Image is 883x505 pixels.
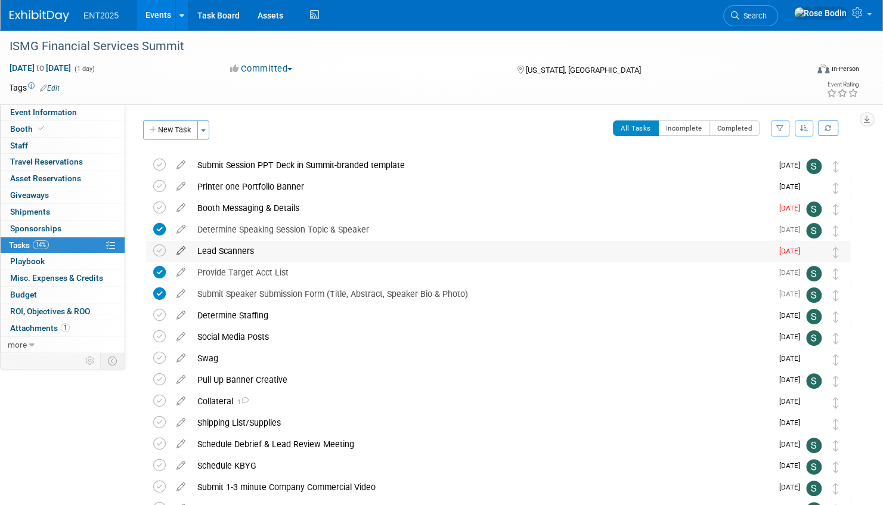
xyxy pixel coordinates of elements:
[732,62,859,80] div: Event Format
[833,161,839,172] i: Move task
[10,124,47,134] span: Booth
[779,311,806,320] span: [DATE]
[171,181,191,192] a: edit
[1,187,125,203] a: Giveaways
[9,63,72,73] span: [DATE] [DATE]
[191,284,772,304] div: Submit Speaker Submission Form (Title, Abstract, Speaker Bio & Photo)
[171,482,191,492] a: edit
[10,10,69,22] img: ExhibitDay
[10,273,103,283] span: Misc. Expenses & Credits
[101,353,125,368] td: Toggle Event Tabs
[723,5,778,26] a: Search
[833,483,839,494] i: Move task
[806,459,822,475] img: Stephanie Silva
[171,267,191,278] a: edit
[779,204,806,212] span: [DATE]
[806,352,824,394] img: Rose Bodin
[1,320,125,336] a: Attachments1
[171,331,191,342] a: edit
[191,391,772,411] div: Collateral
[1,237,125,253] a: Tasks14%
[613,120,659,136] button: All Tasks
[1,171,125,187] a: Asset Reservations
[833,376,839,387] i: Move task
[806,481,822,496] img: Stephanie Silva
[10,306,90,316] span: ROI, Objectives & ROO
[779,268,806,277] span: [DATE]
[191,305,772,326] div: Determine Staffing
[191,262,772,283] div: Provide Target Acct List
[1,204,125,220] a: Shipments
[658,120,710,136] button: Incomplete
[191,155,772,175] div: Submit Session PPT Deck in Summit-branded template
[80,353,101,368] td: Personalize Event Tab Strip
[806,395,824,437] img: Rose Bodin
[191,477,772,497] div: Submit 1-3 minute Company Commercial Video
[806,416,824,458] img: Rose Bodin
[171,224,191,235] a: edit
[710,120,760,136] button: Completed
[8,340,27,349] span: more
[779,461,806,470] span: [DATE]
[833,204,839,215] i: Move task
[191,176,772,197] div: Printer one Portfolio Banner
[233,398,249,406] span: 1
[40,84,60,92] a: Edit
[10,157,83,166] span: Travel Reservations
[171,417,191,428] a: edit
[10,141,28,150] span: Staff
[5,36,787,57] div: ISMG Financial Services Summit
[171,203,191,213] a: edit
[1,104,125,120] a: Event Information
[833,268,839,280] i: Move task
[1,287,125,303] a: Budget
[779,247,806,255] span: [DATE]
[171,374,191,385] a: edit
[833,290,839,301] i: Move task
[806,309,822,324] img: Stephanie Silva
[779,376,806,384] span: [DATE]
[833,311,839,323] i: Move task
[191,241,772,261] div: Lead Scanners
[171,460,191,471] a: edit
[73,65,95,73] span: (1 day)
[191,327,772,347] div: Social Media Posts
[61,323,70,332] span: 1
[1,154,125,170] a: Travel Reservations
[806,373,822,389] img: Stephanie Silva
[191,456,772,476] div: Schedule KBYG
[779,483,806,491] span: [DATE]
[806,244,824,287] img: Rose Bodin
[806,180,824,222] img: Rose Bodin
[171,439,191,450] a: edit
[833,397,839,408] i: Move task
[226,63,297,75] button: Committed
[171,289,191,299] a: edit
[833,333,839,344] i: Move task
[191,413,772,433] div: Shipping List/Supplies
[1,270,125,286] a: Misc. Expenses & Credits
[826,82,859,88] div: Event Rating
[35,63,46,73] span: to
[833,354,839,365] i: Move task
[9,240,49,250] span: Tasks
[806,159,822,174] img: Stephanie Silva
[779,225,806,234] span: [DATE]
[1,303,125,320] a: ROI, Objectives & ROO
[806,330,822,346] img: Stephanie Silva
[779,161,806,169] span: [DATE]
[1,138,125,154] a: Staff
[806,223,822,238] img: Stephanie Silva
[191,370,772,390] div: Pull Up Banner Creative
[10,107,77,117] span: Event Information
[1,121,125,137] a: Booth
[833,182,839,194] i: Move task
[83,11,119,20] span: ENT2025
[9,82,60,94] td: Tags
[191,434,772,454] div: Schedule Debrief & Lead Review Meeting
[171,396,191,407] a: edit
[833,225,839,237] i: Move task
[779,354,806,363] span: [DATE]
[10,256,45,266] span: Playbook
[779,290,806,298] span: [DATE]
